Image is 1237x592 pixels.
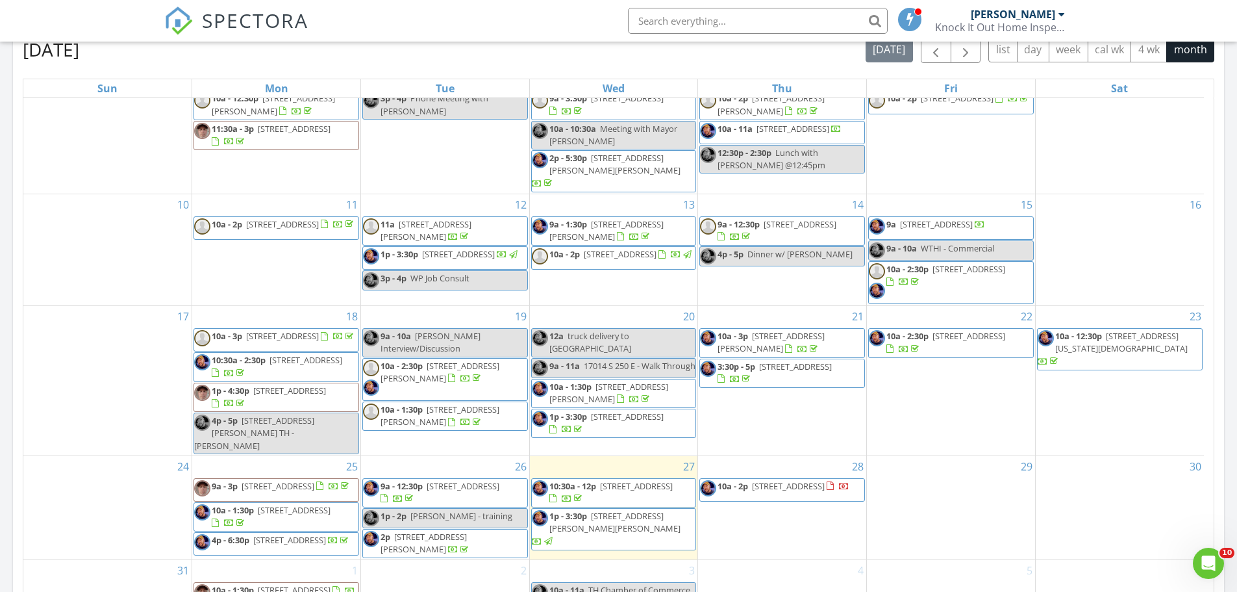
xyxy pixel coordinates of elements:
a: Go to August 16, 2025 [1187,194,1204,215]
img: default-user-f0147aede5fd5fa78ca7ade42f37bd4542148d508eef1c3d3ea960f66861d68b.jpg [532,92,548,109]
img: screenshot_20221018082119_photos_002profile.jpg [700,361,716,377]
td: Go to August 10, 2025 [23,194,192,306]
span: [STREET_ADDRESS][PERSON_NAME] [381,531,467,555]
img: screenshot_20221018082119_photos_002profile.jpg [869,330,885,346]
img: default-user-f0147aede5fd5fa78ca7ade42f37bd4542148d508eef1c3d3ea960f66861d68b.jpg [194,92,210,109]
a: 10a - 2:30p [STREET_ADDRESS] [868,261,1034,304]
td: Go to August 23, 2025 [1035,306,1204,456]
a: Go to August 17, 2025 [175,306,192,327]
a: 9a - 12:30p [STREET_ADDRESS] [362,478,528,508]
a: 9a - 3p [STREET_ADDRESS] [212,480,351,492]
span: [STREET_ADDRESS] [764,218,836,230]
a: Go to August 30, 2025 [1187,456,1204,477]
span: [STREET_ADDRESS] [258,504,331,516]
span: 10 [1219,548,1234,558]
span: [STREET_ADDRESS] [752,480,825,492]
img: default-user-f0147aede5fd5fa78ca7ade42f37bd4542148d508eef1c3d3ea960f66861d68b.jpg [363,218,379,235]
span: Lunch with [PERSON_NAME] @12:45pm [718,147,825,171]
span: [STREET_ADDRESS][PERSON_NAME][PERSON_NAME] [549,152,681,176]
a: 10a - 2p [STREET_ADDRESS] [718,480,849,492]
span: 3p - 4p [381,272,406,284]
a: Monday [262,79,291,97]
img: screenshot_20221018082119_photos_002profile.jpg [363,92,379,109]
img: 20250224_171334_2.jpg [194,480,210,496]
a: 10a - 3p [STREET_ADDRESS][PERSON_NAME] [718,330,825,354]
td: Go to August 25, 2025 [192,456,361,560]
img: screenshot_20221018082119_photos_002profile.jpg [194,415,210,431]
span: 10a - 2:30p [886,330,929,342]
span: 10a - 3p [212,330,242,342]
span: 3p - 4p [381,92,406,104]
img: screenshot_20221018082119_photos_002profile.jpg [363,510,379,526]
span: [STREET_ADDRESS][PERSON_NAME] [381,218,471,242]
a: 9a - 1:30p [STREET_ADDRESS][PERSON_NAME] [549,218,664,242]
td: Go to August 5, 2025 [360,68,529,194]
a: 10a - 1:30p [STREET_ADDRESS][PERSON_NAME] [362,402,528,431]
a: 10a - 11a [STREET_ADDRESS] [718,123,842,135]
td: Go to August 14, 2025 [698,194,867,306]
span: 10a - 2p [886,92,917,104]
span: 1p - 3:30p [549,510,587,522]
span: [STREET_ADDRESS] [584,248,656,260]
a: Go to August 20, 2025 [681,306,697,327]
input: Search everything... [628,8,888,34]
a: 11a [STREET_ADDRESS][PERSON_NAME] [381,218,471,242]
a: 10a - 2p [STREET_ADDRESS] [886,92,1031,104]
a: 2p - 5:30p [STREET_ADDRESS][PERSON_NAME][PERSON_NAME] [532,152,681,188]
a: Go to August 19, 2025 [512,306,529,327]
a: 10a - 2p [STREET_ADDRESS] [212,218,356,230]
span: SPECTORA [202,6,308,34]
td: Go to August 12, 2025 [360,194,529,306]
img: screenshot_20221018082119_photos_002profile.jpg [363,531,379,547]
td: Go to August 24, 2025 [23,456,192,560]
a: Go to August 14, 2025 [849,194,866,215]
td: Go to August 28, 2025 [698,456,867,560]
img: 20250224_171334_2.jpg [194,123,210,139]
iframe: Intercom live chat [1193,548,1224,579]
a: 1p - 3:30p [STREET_ADDRESS] [381,248,519,260]
span: 10a - 3p [718,330,748,342]
a: 10a - 2p [STREET_ADDRESS][PERSON_NAME] [718,92,825,116]
td: Go to August 11, 2025 [192,194,361,306]
a: Go to August 31, 2025 [175,560,192,581]
img: screenshot_20221018082119_photos_002profile.jpg [194,354,210,370]
a: Go to August 28, 2025 [849,456,866,477]
a: Friday [942,79,960,97]
span: [STREET_ADDRESS] [246,330,319,342]
a: 10a - 3p [STREET_ADDRESS][PERSON_NAME] [699,328,865,357]
a: 9a [STREET_ADDRESS] [886,218,985,230]
a: Thursday [769,79,795,97]
img: screenshot_20221018082119_photos_002profile.jpg [869,283,885,299]
span: 10a - 2:30p [886,263,929,275]
img: screenshot_20221018082119_photos_002profile.jpg [532,152,548,168]
a: Saturday [1108,79,1131,97]
span: 9a - 11a [549,360,580,372]
span: 2p - 5:30p [549,152,587,164]
a: 10a - 2:30p [STREET_ADDRESS] [868,328,1034,357]
a: 10a - 2p [STREET_ADDRESS] [194,216,359,240]
a: Go to August 22, 2025 [1018,306,1035,327]
a: 10a - 3p [STREET_ADDRESS] [212,330,356,342]
span: 11a [381,218,395,230]
a: Go to August 27, 2025 [681,456,697,477]
a: 10a - 2p [STREET_ADDRESS] [549,248,693,260]
span: 10a - 2p [212,218,242,230]
a: 10a - 2p [STREET_ADDRESS] [531,246,697,270]
span: 9a - 3:30p [549,92,587,104]
a: 2p - 5:30p [STREET_ADDRESS][PERSON_NAME][PERSON_NAME] [531,150,697,192]
span: [STREET_ADDRESS] [756,123,829,135]
a: Go to August 18, 2025 [344,306,360,327]
a: Go to August 11, 2025 [344,194,360,215]
a: 3:30p - 5p [STREET_ADDRESS] [699,359,865,388]
span: [STREET_ADDRESS] [422,248,495,260]
span: [STREET_ADDRESS][PERSON_NAME] [212,92,335,116]
a: Sunday [95,79,120,97]
a: Go to August 21, 2025 [849,306,866,327]
a: 10a - 12:30p [STREET_ADDRESS][PERSON_NAME] [194,90,359,120]
span: [STREET_ADDRESS] [591,411,664,422]
img: screenshot_20221018082119_photos_002profile.jpg [700,480,716,496]
span: [STREET_ADDRESS] [932,330,1005,342]
td: Go to August 3, 2025 [23,68,192,194]
span: [STREET_ADDRESS][PERSON_NAME] [718,92,825,116]
span: 12:30p - 2:30p [718,147,771,159]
